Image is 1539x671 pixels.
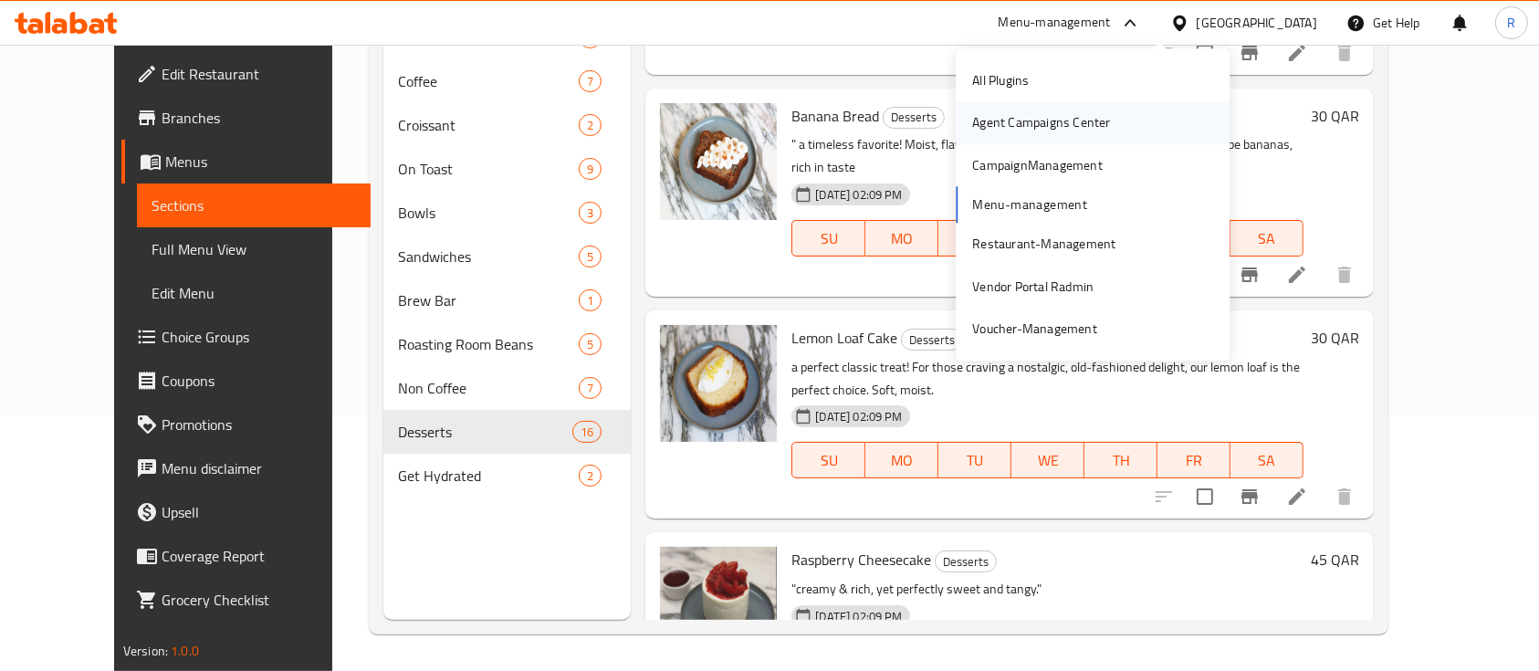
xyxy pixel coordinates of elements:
button: TU [938,220,1011,257]
a: Edit menu item [1286,264,1308,286]
div: All Plugins [972,70,1029,90]
span: SU [800,447,858,474]
div: items [579,246,602,267]
span: Edit Restaurant [162,63,357,85]
span: SA [1238,225,1296,252]
button: delete [1323,253,1366,297]
span: Branches [162,107,357,129]
div: Non Coffee7 [383,366,631,410]
button: SA [1230,442,1303,478]
button: WE [1011,442,1084,478]
span: 7 [580,73,601,90]
button: Branch-specific-item [1228,253,1272,297]
div: items [579,114,602,136]
a: Sections [137,183,372,227]
div: On Toast9 [383,147,631,191]
button: MO [865,220,938,257]
button: delete [1323,475,1366,519]
span: Sections [152,194,357,216]
p: "creamy & rich, yet perfectly sweet and tangy." [791,578,1303,601]
h6: 30 QAR [1311,325,1359,351]
div: Coffee [398,70,579,92]
span: Non Coffee [398,377,579,399]
div: Coffee7 [383,59,631,103]
span: Edit Menu [152,282,357,304]
span: Lemon Loaf Cake [791,324,897,351]
span: [DATE] 02:09 PM [808,408,909,425]
span: Desserts [936,551,996,572]
a: Edit Menu [137,271,372,315]
span: 2 [580,467,601,485]
a: Edit Restaurant [121,52,372,96]
span: MO [873,447,931,474]
div: items [579,158,602,180]
div: items [579,465,602,487]
span: 3 [580,204,601,222]
div: items [579,202,602,224]
span: TU [946,447,1004,474]
a: Upsell [121,490,372,534]
span: SA [1238,447,1296,474]
span: WE [1019,447,1077,474]
span: 5 [580,336,601,353]
span: Roasting Room Beans [398,333,579,355]
a: Choice Groups [121,315,372,359]
nav: Menu sections [383,8,631,505]
span: Raspberry Cheesecake [791,546,931,573]
span: [DATE] 02:09 PM [808,186,909,204]
a: Menu disclaimer [121,446,372,490]
div: Desserts [901,329,963,351]
span: Grocery Checklist [162,589,357,611]
span: Banana Bread [791,102,879,130]
div: Desserts16 [383,410,631,454]
span: 9 [580,161,601,178]
div: Croissant2 [383,103,631,147]
span: Full Menu View [152,238,357,260]
div: Get Hydrated2 [383,454,631,498]
span: Bowls [398,202,579,224]
a: Grocery Checklist [121,578,372,622]
button: delete [1323,31,1366,75]
span: Brew Bar [398,289,579,311]
a: Edit menu item [1286,486,1308,508]
img: Lemon Loaf Cake [660,325,777,442]
a: Branches [121,96,372,140]
div: items [579,377,602,399]
button: FR [1157,442,1230,478]
a: Menus [121,140,372,183]
p: " a timeless favorite! Moist, flavorful, and packed with the natural sweetness of ripe bananas, r... [791,133,1303,179]
button: TH [1084,442,1157,478]
span: Select to update [1186,477,1224,516]
span: 1 [580,292,601,309]
button: MO [865,442,938,478]
div: Brew Bar1 [383,278,631,322]
span: 1.0.0 [171,639,199,663]
h6: 30 QAR [1311,103,1359,129]
div: Desserts [883,107,945,129]
span: Get Hydrated [398,465,579,487]
div: Bowls3 [383,191,631,235]
a: Coupons [121,359,372,403]
a: Promotions [121,403,372,446]
div: [GEOGRAPHIC_DATA] [1197,13,1317,33]
span: MO [873,225,931,252]
span: Croissant [398,114,579,136]
span: TU [946,225,1004,252]
p: a perfect classic treat! For those craving a nostalgic, old-fashioned delight, our lemon loaf is ... [791,356,1303,402]
span: FR [1165,447,1223,474]
div: Agent Campaigns Center [972,113,1110,133]
div: CampaignManagement [972,155,1103,175]
span: Desserts [398,421,572,443]
span: SU [800,225,858,252]
span: R [1507,13,1515,33]
span: Version: [123,639,168,663]
button: Branch-specific-item [1228,475,1272,519]
span: 2 [580,117,601,134]
div: Menu-management [999,12,1111,34]
a: Coverage Report [121,534,372,578]
span: Desserts [902,330,962,351]
span: Desserts [884,107,944,128]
